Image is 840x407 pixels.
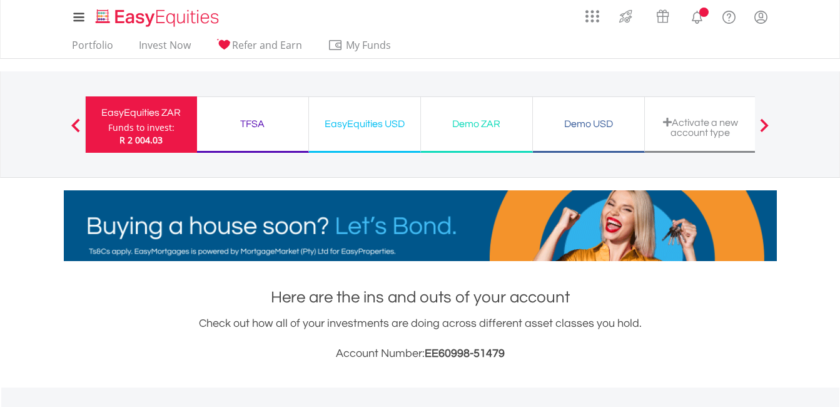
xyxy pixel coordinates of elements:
[119,134,163,146] span: R 2 004.03
[108,121,175,134] div: Funds to invest:
[64,286,777,309] h1: Here are the ins and outs of your account
[316,115,413,133] div: EasyEquities USD
[67,39,118,58] a: Portfolio
[745,3,777,31] a: My Profile
[232,38,302,52] span: Refer and Earn
[425,348,505,359] span: EE60998-51479
[93,104,190,121] div: EasyEquities ZAR
[577,3,607,23] a: AppsGrid
[585,9,599,23] img: grid-menu-icon.svg
[64,345,777,363] h3: Account Number:
[64,315,777,363] div: Check out how all of your investments are doing across different asset classes you hold.
[540,115,637,133] div: Demo USD
[615,6,636,26] img: thrive-v2.svg
[713,3,745,28] a: FAQ's and Support
[328,37,410,53] span: My Funds
[644,3,681,26] a: Vouchers
[652,117,749,138] div: Activate a new account type
[211,39,307,58] a: Refer and Earn
[205,115,301,133] div: TFSA
[428,115,525,133] div: Demo ZAR
[64,190,777,261] img: EasyMortage Promotion Banner
[652,6,673,26] img: vouchers-v2.svg
[681,3,713,28] a: Notifications
[134,39,196,58] a: Invest Now
[91,3,224,28] a: Home page
[93,8,224,28] img: EasyEquities_Logo.png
